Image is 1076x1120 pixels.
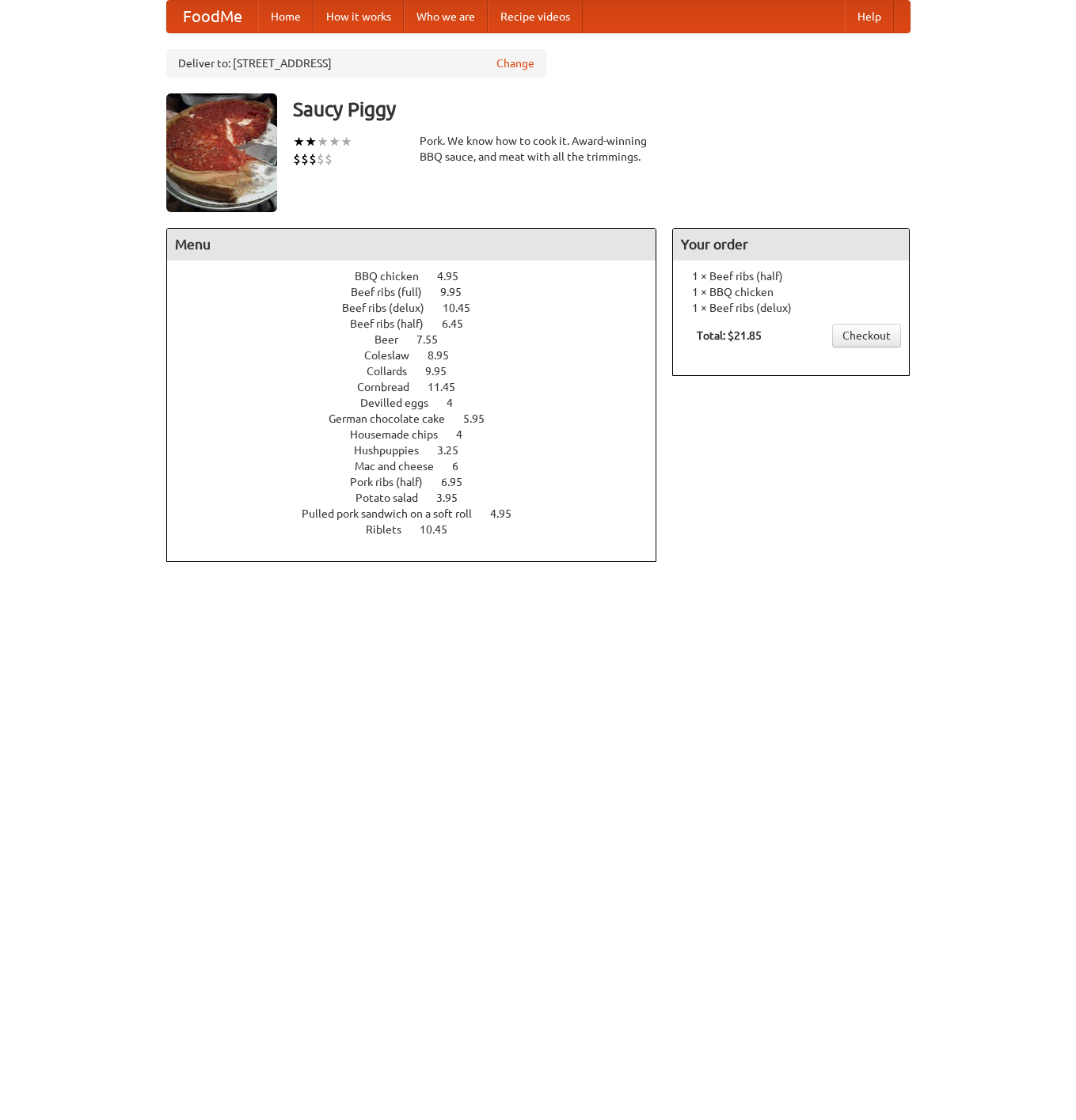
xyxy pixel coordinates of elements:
[167,1,258,32] a: FoodMe
[360,397,482,409] a: Devilled eggs 4
[355,460,488,473] a: Mac and cheese 6
[350,317,439,330] span: Beef ribs (half)
[364,349,425,362] span: Coleslaw
[354,444,488,457] a: Hushpuppies 3.25
[673,229,909,260] h4: Your order
[355,492,487,504] a: Potato salad 3.95
[314,1,404,32] a: How it works
[443,302,486,314] span: 10.45
[404,1,488,32] a: Who we are
[420,133,657,165] div: Pork. We know how to cook it. Award-winning BBQ sauce, and meat with all the trimmings.
[442,317,479,330] span: 6.45
[342,302,440,314] span: Beef ribs (delux)
[305,133,317,150] li: ★
[350,428,492,441] a: Housemade chips 4
[425,365,462,378] span: 9.95
[697,329,762,342] b: Total: $21.85
[681,284,901,300] li: 1 × BBQ chicken
[357,381,485,393] a: Cornbread 11.45
[428,349,465,362] span: 8.95
[357,381,425,393] span: Cornbread
[456,428,478,441] span: 4
[441,476,478,488] span: 6.95
[166,93,277,212] img: angular.jpg
[440,286,477,298] span: 9.95
[340,133,352,150] li: ★
[366,523,417,536] span: Riblets
[355,270,435,283] span: BBQ chicken
[166,49,546,78] div: Deliver to: [STREET_ADDRESS]
[375,333,414,346] span: Beer
[416,333,454,346] span: 7.55
[293,150,301,168] li: $
[350,476,492,488] a: Pork ribs (half) 6.95
[375,333,467,346] a: Beer 7.55
[355,270,488,283] a: BBQ chicken 4.95
[463,412,500,425] span: 5.95
[293,133,305,150] li: ★
[301,150,309,168] li: $
[167,229,656,260] h4: Menu
[420,523,463,536] span: 10.45
[309,150,317,168] li: $
[351,286,438,298] span: Beef ribs (full)
[428,381,471,393] span: 11.45
[437,270,474,283] span: 4.95
[436,492,473,504] span: 3.95
[452,460,474,473] span: 6
[302,507,488,520] span: Pulled pork sandwich on a soft roll
[437,444,474,457] span: 3.25
[351,286,491,298] a: Beef ribs (full) 9.95
[355,492,434,504] span: Potato salad
[350,317,492,330] a: Beef ribs (half) 6.45
[350,428,454,441] span: Housemade chips
[496,55,534,71] a: Change
[317,133,329,150] li: ★
[681,300,901,316] li: 1 × Beef ribs (delux)
[354,444,435,457] span: Hushpuppies
[258,1,314,32] a: Home
[367,365,476,378] a: Collards 9.95
[329,412,514,425] a: German chocolate cake 5.95
[447,397,469,409] span: 4
[342,302,500,314] a: Beef ribs (delux) 10.45
[355,460,450,473] span: Mac and cheese
[293,93,911,125] h3: Saucy Piggy
[317,150,325,168] li: $
[329,412,461,425] span: German chocolate cake
[488,1,583,32] a: Recipe videos
[845,1,894,32] a: Help
[360,397,444,409] span: Devilled eggs
[490,507,527,520] span: 4.95
[329,133,340,150] li: ★
[302,507,541,520] a: Pulled pork sandwich on a soft roll 4.95
[364,349,478,362] a: Coleslaw 8.95
[350,476,439,488] span: Pork ribs (half)
[367,365,423,378] span: Collards
[366,523,477,536] a: Riblets 10.45
[832,324,901,347] a: Checkout
[681,268,901,284] li: 1 × Beef ribs (half)
[325,150,333,168] li: $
